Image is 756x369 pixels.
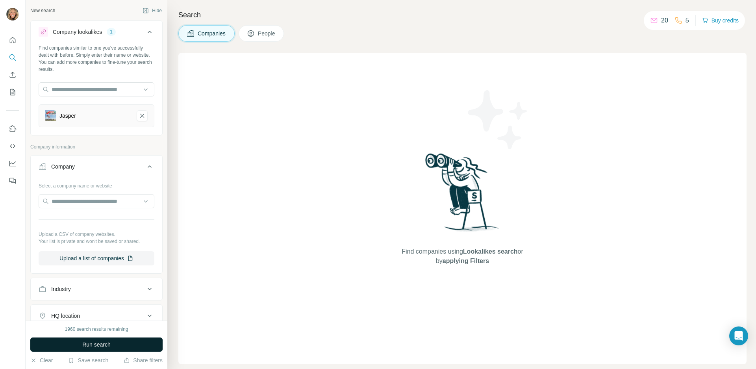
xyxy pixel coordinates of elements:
[124,356,163,364] button: Share filters
[422,151,504,239] img: Surfe Illustration - Woman searching with binoculars
[53,28,102,36] div: Company lookalikes
[463,84,534,155] img: Surfe Illustration - Stars
[51,163,75,171] div: Company
[686,16,689,25] p: 5
[31,280,162,299] button: Industry
[107,28,116,35] div: 1
[137,110,148,121] button: Jasper-remove-button
[31,157,162,179] button: Company
[6,156,19,171] button: Dashboard
[729,326,748,345] div: Open Intercom Messenger
[702,15,739,26] button: Buy credits
[82,341,111,349] span: Run search
[39,238,154,245] p: Your list is private and won't be saved or shared.
[198,30,226,37] span: Companies
[6,8,19,20] img: Avatar
[30,143,163,150] p: Company information
[59,112,76,120] div: Jasper
[30,356,53,364] button: Clear
[443,258,489,264] span: applying Filters
[51,312,80,320] div: HQ location
[6,85,19,99] button: My lists
[6,68,19,82] button: Enrich CSV
[39,45,154,73] div: Find companies similar to one you've successfully dealt with before. Simply enter their name or w...
[51,285,71,293] div: Industry
[6,139,19,153] button: Use Surfe API
[463,248,518,255] span: Lookalikes search
[6,33,19,47] button: Quick start
[31,306,162,325] button: HQ location
[45,110,56,121] img: Jasper-logo
[65,326,128,333] div: 1960 search results remaining
[31,22,162,45] button: Company lookalikes1
[258,30,276,37] span: People
[30,7,55,14] div: New search
[39,179,154,189] div: Select a company name or website
[137,5,167,17] button: Hide
[30,337,163,352] button: Run search
[39,231,154,238] p: Upload a CSV of company websites.
[178,9,747,20] h4: Search
[661,16,668,25] p: 20
[39,251,154,265] button: Upload a list of companies
[68,356,108,364] button: Save search
[6,122,19,136] button: Use Surfe on LinkedIn
[6,50,19,65] button: Search
[399,247,525,266] span: Find companies using or by
[6,174,19,188] button: Feedback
